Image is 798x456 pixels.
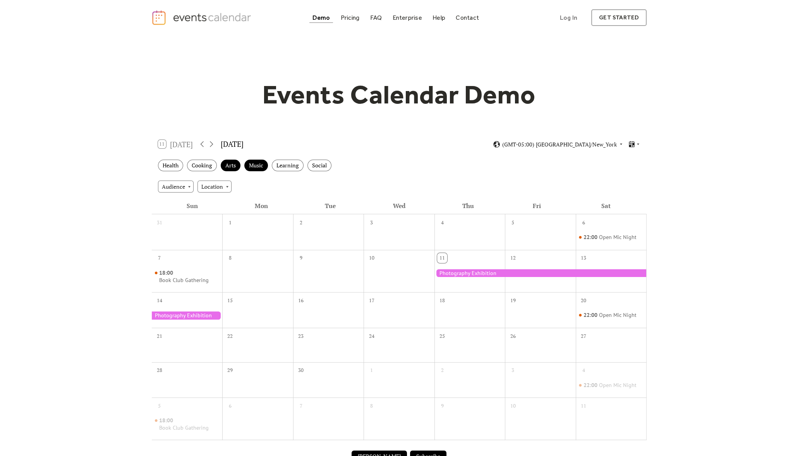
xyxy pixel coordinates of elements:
[151,10,254,26] a: home
[591,9,647,26] a: get started
[367,12,385,23] a: FAQ
[341,15,360,20] div: Pricing
[456,15,479,20] div: Contact
[453,12,482,23] a: Contact
[429,12,448,23] a: Help
[251,79,548,110] h1: Events Calendar Demo
[370,15,382,20] div: FAQ
[552,9,585,26] a: Log In
[432,15,445,20] div: Help
[312,15,330,20] div: Demo
[338,12,363,23] a: Pricing
[389,12,425,23] a: Enterprise
[309,12,333,23] a: Demo
[392,15,422,20] div: Enterprise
